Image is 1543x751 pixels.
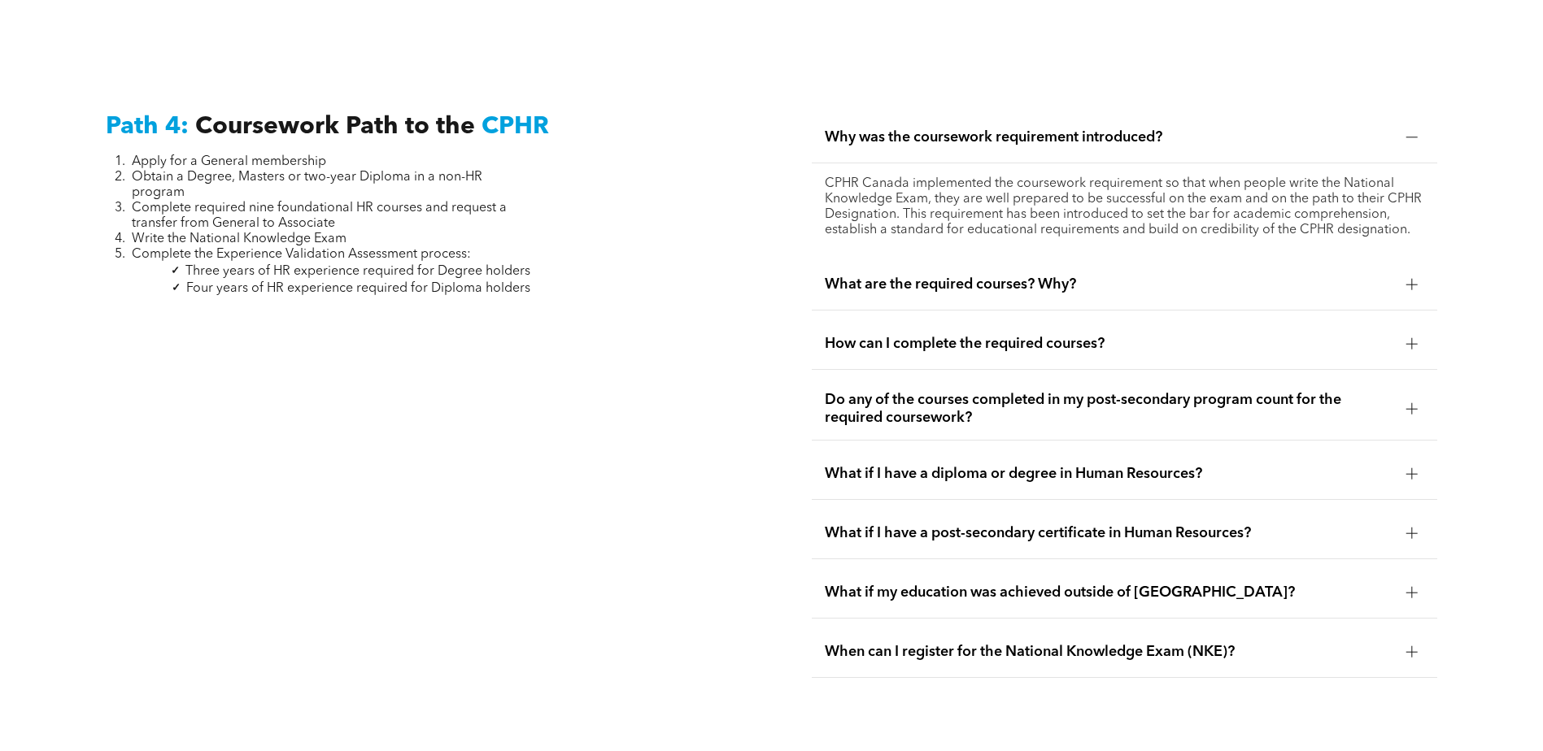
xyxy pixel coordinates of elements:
[132,171,482,199] span: Obtain a Degree, Masters or two-year Diploma in a non-HR program
[825,335,1393,353] span: How can I complete the required courses?
[132,248,471,261] span: Complete the Experience Validation Assessment process:
[132,155,326,168] span: Apply for a General membership
[825,276,1393,293] span: What are the required courses? Why?
[106,115,189,139] span: Path 4:
[195,115,475,139] span: Coursework Path to the
[825,391,1393,427] span: Do any of the courses completed in my post-secondary program count for the required coursework?
[482,115,549,139] span: CPHR
[132,232,347,245] span: Write the National Knowledge Exam
[825,643,1393,661] span: When can I register for the National Knowledge Exam (NKE)?
[132,202,507,230] span: Complete required nine foundational HR courses and request a transfer from General to Associate
[825,465,1393,483] span: What if I have a diploma or degree in Human Resources?
[186,282,530,295] span: Four years of HR experience required for Diploma holders
[825,176,1424,238] p: CPHR Canada implemented the coursework requirement so that when people write the National Knowled...
[825,524,1393,542] span: What if I have a post-secondary certificate in Human Resources?
[825,584,1393,601] span: What if my education was achieved outside of [GEOGRAPHIC_DATA]?
[185,265,530,278] span: Three years of HR experience required for Degree holders
[825,128,1393,146] span: Why was the coursework requirement introduced?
